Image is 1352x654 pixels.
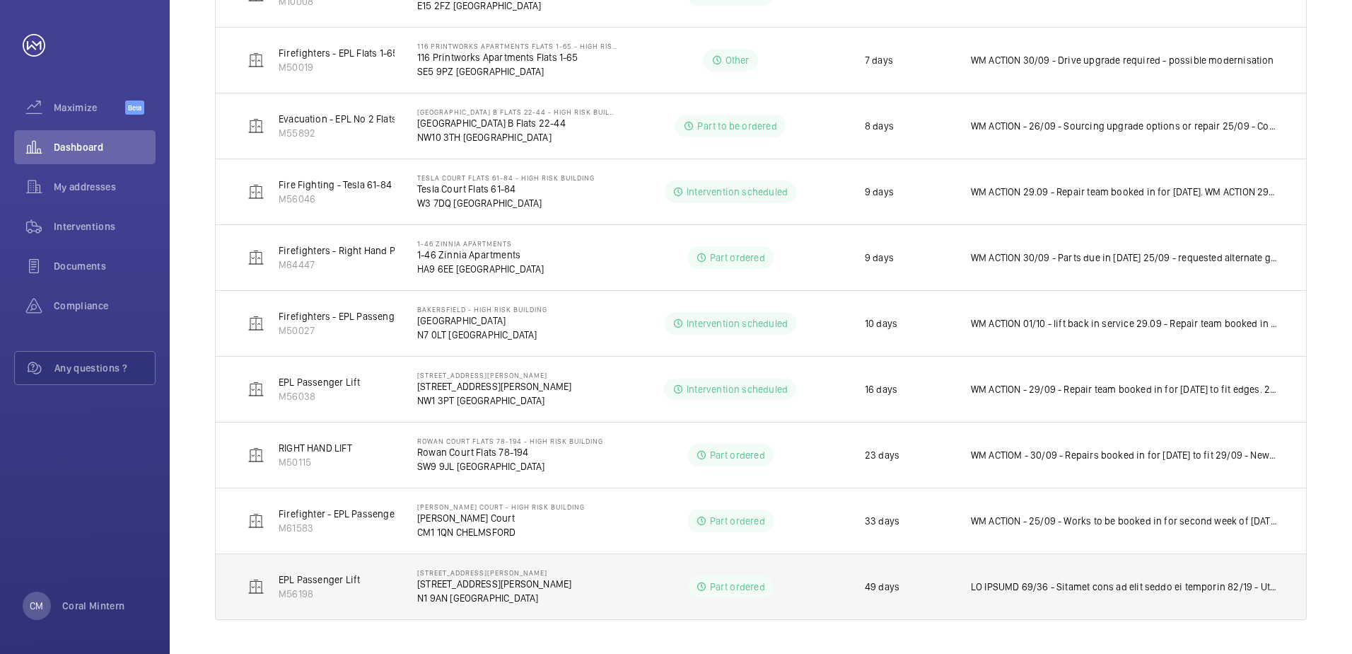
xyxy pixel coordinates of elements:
[279,192,438,206] p: M56046
[247,447,264,464] img: elevator.svg
[687,316,788,331] p: Intervention scheduled
[971,382,1278,396] p: WM ACTION - 29/09 - Repair team booked in for [DATE] to fit edges. 26/09 5-7 days for new edges 2...
[279,521,415,535] p: M61583
[279,309,443,323] p: Firefighters - EPL Passenger Lift No 2
[279,375,360,389] p: EPL Passenger Lift
[971,448,1278,462] p: WM ACTIOM - 30/09 - Repairs booked in for [DATE] to fit 29/09 - New tension pulley required, chas...
[865,382,897,396] p: 16 days
[417,130,618,144] p: NW10 3TH [GEOGRAPHIC_DATA]
[54,180,156,194] span: My addresses
[417,182,595,196] p: Tesla Court Flats 61-84
[417,248,544,262] p: 1-46 Zinnia Apartments
[417,116,618,130] p: [GEOGRAPHIC_DATA] B Flats 22-44
[971,316,1278,331] p: WM ACTION 01/10 - lift back in service 29.09 - Repair team booked in to carry out works [DATE] 1s...
[279,323,443,338] p: M50027
[417,591,571,605] p: N1 9AN [GEOGRAPHIC_DATA]
[247,52,264,69] img: elevator.svg
[62,599,125,613] p: Coral Mintern
[54,140,156,154] span: Dashboard
[865,251,894,265] p: 9 days
[247,315,264,332] img: elevator.svg
[417,64,618,79] p: SE5 9PZ [GEOGRAPHIC_DATA]
[417,239,544,248] p: 1-46 Zinnia Apartments
[417,437,603,445] p: Rowan Court Flats 78-194 - High Risk Building
[687,382,788,396] p: Intervention scheduled
[30,599,43,613] p: CM
[417,445,603,459] p: Rowan Court Flats 78-194
[279,46,419,60] p: Firefighters - EPL Flats 1-65 No 1
[971,580,1278,594] p: LO IPSUMD 69/36 - Sitamet cons ad elit seddo ei temporin 82/19 - Utlabor etd magnaaliqu enimad mi...
[865,119,894,133] p: 8 days
[417,50,618,64] p: 116 Printworks Apartments Flats 1-65
[417,314,547,328] p: [GEOGRAPHIC_DATA]
[125,101,144,115] span: Beta
[279,389,360,403] p: M56038
[54,361,155,375] span: Any questions ?
[247,381,264,398] img: elevator.svg
[247,512,264,529] img: elevator.svg
[865,514,899,528] p: 33 days
[865,448,899,462] p: 23 days
[417,262,544,276] p: HA9 6EE [GEOGRAPHIC_DATA]
[417,577,571,591] p: [STREET_ADDRESS][PERSON_NAME]
[279,126,460,140] p: M55892
[865,53,893,67] p: 7 days
[417,503,585,511] p: [PERSON_NAME] Court - High Risk Building
[417,173,595,182] p: Tesla Court Flats 61-84 - High Risk Building
[971,53,1274,67] p: WM ACTION 30/09 - Drive upgrade required - possible modernisation
[54,259,156,273] span: Documents
[247,117,264,134] img: elevator.svg
[687,185,788,199] p: Intervention scheduled
[54,101,125,115] span: Maximize
[865,185,894,199] p: 9 days
[417,568,571,577] p: [STREET_ADDRESS][PERSON_NAME]
[710,251,765,265] p: Part ordered
[417,305,547,314] p: Bakersfield - High Risk Building
[247,578,264,595] img: elevator.svg
[279,587,360,601] p: M56198
[417,108,618,116] p: [GEOGRAPHIC_DATA] B Flats 22-44 - High Risk Building
[417,379,571,394] p: [STREET_ADDRESS][PERSON_NAME]
[279,455,352,469] p: M50115
[865,316,897,331] p: 10 days
[417,459,603,474] p: SW9 9JL [GEOGRAPHIC_DATA]
[417,42,618,50] p: 116 Printworks Apartments Flats 1-65 - High Risk Building
[710,514,765,528] p: Part ordered
[417,525,585,539] p: CM1 1QN CHELMSFORD
[279,507,415,521] p: Firefighter - EPL Passenger Lift
[247,183,264,200] img: elevator.svg
[971,119,1278,133] p: WM ACTION - 26/09 - Sourcing upgrade options or repair 25/09 - Confirmation by technical [DATE] [...
[417,371,571,379] p: [STREET_ADDRESS][PERSON_NAME]
[971,185,1278,199] p: WM ACTION 29.09 - Repair team booked in for [DATE]. WM ACTION 29/09 - Parts due in [DATE] 25/09 -...
[971,514,1278,528] p: WM ACTION - 25/09 - Works to be booked in for second week of [DATE] - 6 week lead time first week...
[279,60,419,74] p: M50019
[54,299,156,313] span: Compliance
[710,580,765,594] p: Part ordered
[279,573,360,587] p: EPL Passenger Lift
[279,178,438,192] p: Fire Fighting - Tesla 61-84 schn euro
[417,511,585,525] p: [PERSON_NAME] Court
[710,448,765,462] p: Part ordered
[865,580,899,594] p: 49 days
[725,53,750,67] p: Other
[971,251,1278,265] p: WM ACTION 30/09 - Parts due in [DATE] 25/09 - requested alternate gsm unit type and replacement s...
[417,394,571,408] p: NW1 3PT [GEOGRAPHIC_DATA]
[279,441,352,455] p: RIGHT HAND LIFT
[417,196,595,210] p: W3 7DQ [GEOGRAPHIC_DATA]
[279,243,453,258] p: Firefighters - Right Hand Passenger Lift
[279,258,453,272] p: M64447
[417,328,547,342] p: N7 0LT [GEOGRAPHIC_DATA]
[279,112,460,126] p: Evacuation - EPL No 2 Flats 22-44 Block B
[247,249,264,266] img: elevator.svg
[54,219,156,234] span: Interventions
[697,119,776,133] p: Part to be ordered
